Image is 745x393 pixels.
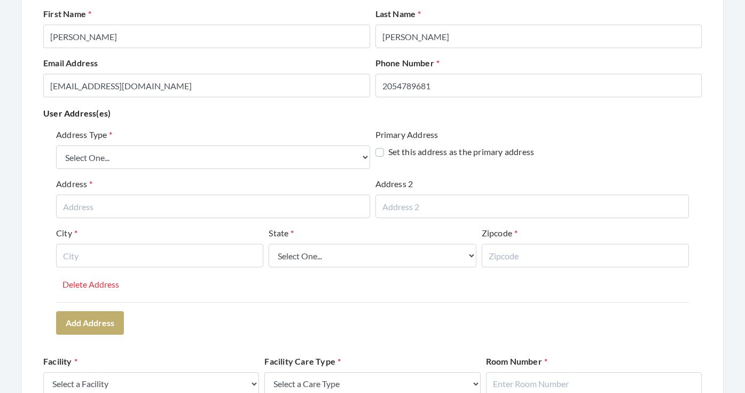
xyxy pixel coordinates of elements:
[56,195,370,218] input: Address
[56,227,77,240] label: City
[43,25,370,48] input: Enter First Name
[43,74,370,97] input: Enter Email Address
[482,244,689,267] input: Zipcode
[43,106,702,121] p: User Address(es)
[56,311,124,335] button: Add Address
[43,57,98,70] label: Email Address
[264,355,341,368] label: Facility Care Type
[375,178,413,190] label: Address 2
[375,7,421,20] label: Last Name
[43,355,77,368] label: Facility
[56,128,113,141] label: Address Type
[56,178,93,190] label: Address
[375,25,702,48] input: Enter Last Name
[56,244,263,267] input: City
[482,227,518,240] label: Zipcode
[56,276,126,293] button: Delete Address
[375,128,438,141] label: Primary Address
[486,355,547,368] label: Room Number
[375,195,689,218] input: Address 2
[375,74,702,97] input: Enter Phone Number
[375,57,440,70] label: Phone Number
[375,145,535,158] label: Set this address as the primary address
[269,227,294,240] label: State
[43,7,91,20] label: First Name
